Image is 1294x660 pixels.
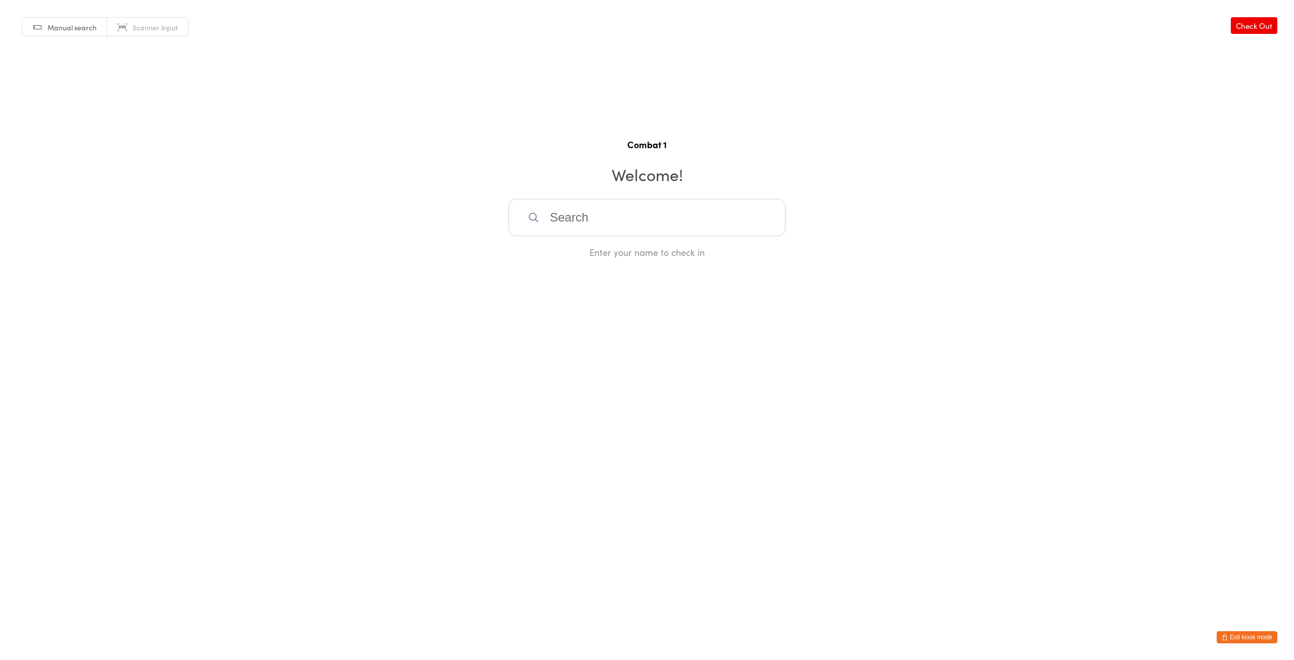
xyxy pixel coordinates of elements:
[509,199,785,236] input: Search
[10,138,1284,151] h1: Combat 1
[1217,631,1277,643] button: Exit kiosk mode
[1231,17,1277,34] a: Check Out
[10,163,1284,186] h2: Welcome!
[509,246,785,258] div: Enter your name to check in
[132,22,178,32] span: Scanner input
[48,22,97,32] span: Manual search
